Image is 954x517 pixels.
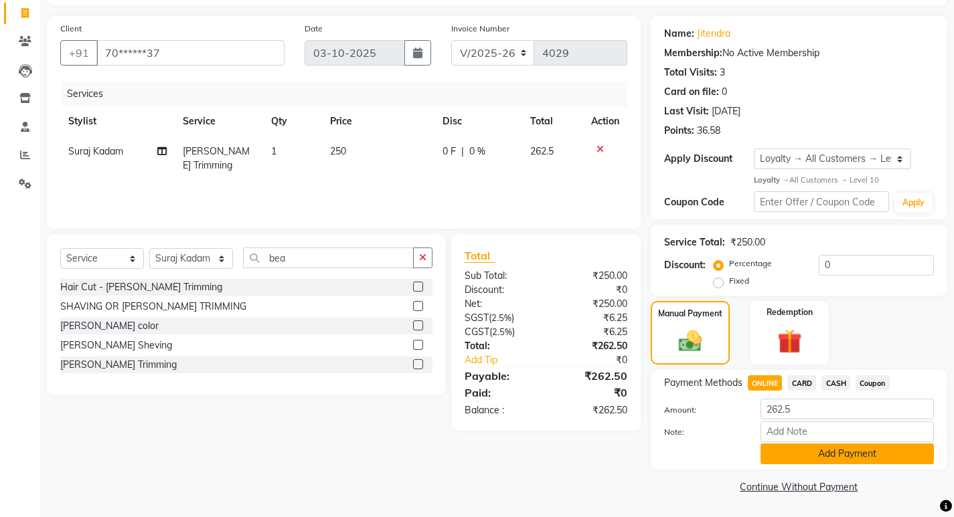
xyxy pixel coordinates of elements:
[761,443,934,464] button: Add Payment
[96,40,285,66] input: Search by Name/Mobile/Email/Code
[664,104,709,118] div: Last Visit:
[664,124,694,138] div: Points:
[443,144,456,159] span: 0 F
[653,480,945,494] a: Continue Without Payment
[729,257,772,270] label: Percentage
[455,339,546,353] div: Total:
[60,319,159,333] div: [PERSON_NAME] color
[761,421,934,442] input: Add Note
[664,235,725,249] div: Service Total:
[330,145,346,157] span: 250
[664,195,754,209] div: Coupon Code
[455,311,546,325] div: ( )
[455,325,546,339] div: ( )
[754,191,889,212] input: Enter Offer / Coupon Code
[761,399,934,419] input: Amount
[546,339,637,353] div: ₹262.50
[546,403,637,417] div: ₹262.50
[451,23,509,35] label: Invoice Number
[322,106,434,136] th: Price
[455,353,561,367] a: Add Tip
[546,385,637,401] div: ₹0
[767,306,813,318] label: Redemption
[671,328,709,354] img: _cash.svg
[530,145,554,157] span: 262.5
[856,375,890,391] span: Coupon
[697,27,730,41] a: Jitendra
[583,106,627,136] th: Action
[546,269,637,283] div: ₹250.00
[175,106,264,136] th: Service
[821,375,850,391] span: CASH
[664,66,717,80] div: Total Visits:
[263,106,322,136] th: Qty
[654,426,750,438] label: Note:
[546,311,637,325] div: ₹6.25
[62,82,637,106] div: Services
[894,193,933,213] button: Apply
[664,152,754,166] div: Apply Discount
[546,325,637,339] div: ₹6.25
[787,375,816,391] span: CARD
[469,144,485,159] span: 0 %
[654,404,750,416] label: Amount:
[722,85,727,99] div: 0
[455,297,546,311] div: Net:
[455,368,546,384] div: Payable:
[754,175,789,185] strong: Loyalty →
[664,46,934,60] div: No Active Membership
[68,145,123,157] span: Suraj Kadam
[658,308,722,320] label: Manual Payment
[748,375,783,391] span: ONLINE
[183,145,250,171] span: [PERSON_NAME] Trimming
[434,106,522,136] th: Disc
[455,403,546,417] div: Balance :
[561,353,637,367] div: ₹0
[305,23,323,35] label: Date
[243,247,414,268] input: Search or Scan
[729,275,749,287] label: Fixed
[664,376,742,390] span: Payment Methods
[60,280,222,294] div: Hair Cut - [PERSON_NAME] Trimming
[271,145,276,157] span: 1
[60,338,172,352] div: [PERSON_NAME] Sheving
[492,326,512,337] span: 2.5%
[465,249,495,263] span: Total
[697,124,720,138] div: 36.58
[664,258,706,272] div: Discount:
[465,326,489,338] span: CGST
[730,235,765,249] div: ₹250.00
[664,85,719,99] div: Card on file:
[461,144,464,159] span: |
[60,358,177,372] div: [PERSON_NAME] Trimming
[546,297,637,311] div: ₹250.00
[712,104,740,118] div: [DATE]
[60,40,98,66] button: +91
[60,23,82,35] label: Client
[720,66,725,80] div: 3
[522,106,583,136] th: Total
[546,283,637,297] div: ₹0
[664,27,694,41] div: Name:
[546,368,637,384] div: ₹262.50
[455,385,546,401] div: Paid:
[465,312,489,324] span: SGST
[754,175,934,186] div: All Customers → Level 10
[491,312,511,323] span: 2.5%
[455,283,546,297] div: Discount:
[60,300,246,314] div: SHAVING OR [PERSON_NAME] TRIMMING
[664,46,722,60] div: Membership:
[60,106,175,136] th: Stylist
[770,326,809,356] img: _gift.svg
[455,269,546,283] div: Sub Total:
